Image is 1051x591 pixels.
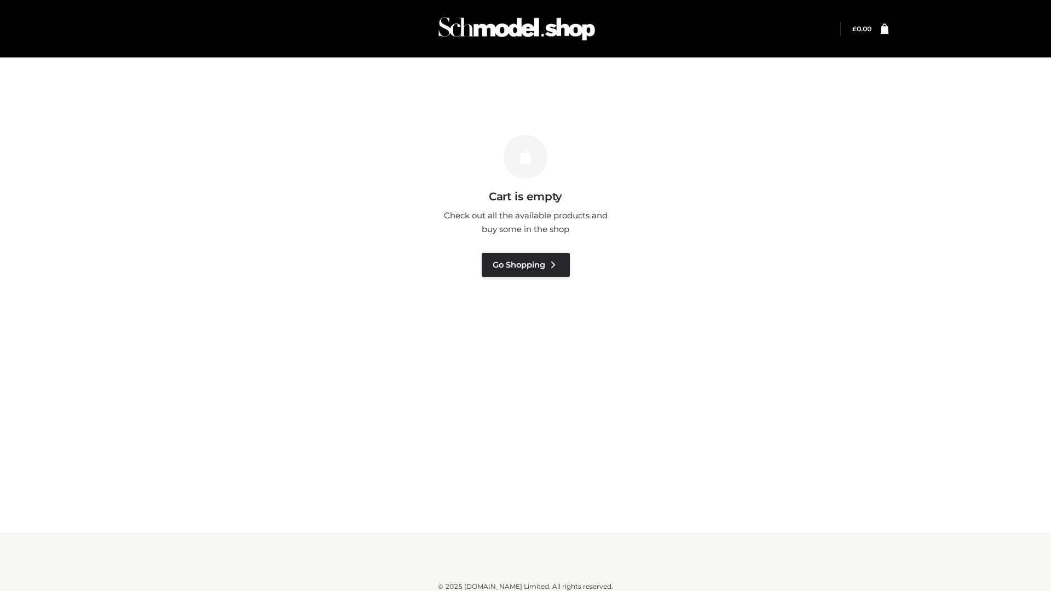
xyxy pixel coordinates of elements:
[435,7,599,50] img: Schmodel Admin 964
[438,208,613,236] p: Check out all the available products and buy some in the shop
[852,25,871,33] bdi: 0.00
[852,25,857,33] span: £
[187,190,864,203] h3: Cart is empty
[482,253,570,277] a: Go Shopping
[852,25,871,33] a: £0.00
